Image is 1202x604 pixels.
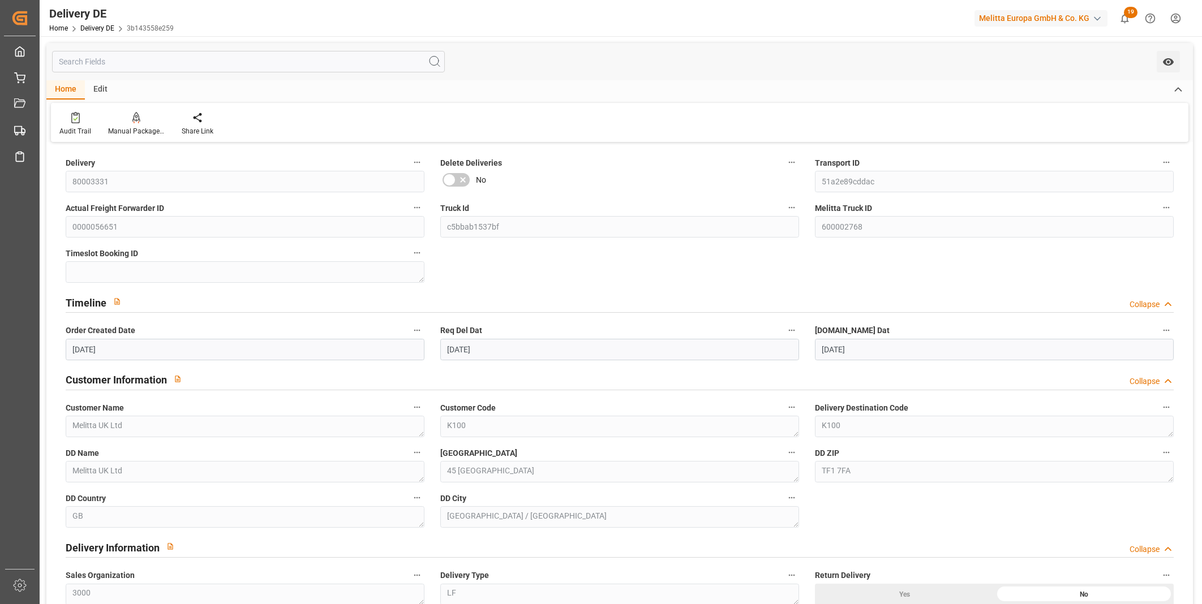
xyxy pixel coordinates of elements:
textarea: GB [66,506,424,528]
button: DD City [784,490,799,505]
input: DD.MM.YYYY [440,339,799,360]
span: Melitta Truck ID [815,202,872,214]
span: Return Delivery [815,570,870,581]
input: DD.MM.YYYY [815,339,1174,360]
button: Delete Deliveries [784,155,799,170]
button: DD ZIP [1159,445,1174,460]
a: Home [49,24,68,32]
div: Audit Trail [59,126,91,136]
span: [GEOGRAPHIC_DATA] [440,447,517,459]
button: [DOMAIN_NAME] Dat [1159,323,1174,338]
div: Collapse [1130,376,1160,387]
button: DD Country [410,490,424,505]
button: [GEOGRAPHIC_DATA] [784,445,799,460]
span: Customer Name [66,402,124,414]
span: Sales Organization [66,570,135,581]
button: Melitta Truck ID [1159,200,1174,215]
textarea: K100 [815,416,1174,437]
span: Delete Deliveries [440,157,502,169]
span: Truck Id [440,202,469,214]
textarea: Melitta UK Ltd [66,416,424,437]
span: Order Created Date [66,325,135,336]
button: Sales Organization [410,568,424,583]
div: Edit [85,80,116,100]
textarea: [GEOGRAPHIC_DATA] / [GEOGRAPHIC_DATA] [440,506,799,528]
textarea: K100 [440,416,799,437]
a: Delivery DE [80,24,114,32]
span: DD Country [66,493,106,504]
button: Customer Code [784,400,799,415]
button: Customer Name [410,400,424,415]
button: Delivery Destination Code [1159,400,1174,415]
span: DD ZIP [815,447,839,459]
span: [DOMAIN_NAME] Dat [815,325,890,336]
div: Delivery DE [49,5,174,22]
button: Help Center [1137,6,1163,31]
button: View description [106,291,128,312]
span: Delivery Destination Code [815,402,908,414]
span: DD Name [66,447,99,459]
div: Manual Package TypeDetermination [108,126,165,136]
div: Collapse [1130,543,1160,555]
button: Order Created Date [410,323,424,338]
span: 19 [1124,7,1137,18]
button: Delivery Type [784,568,799,583]
span: Delivery Type [440,570,489,581]
button: Req Del Dat [784,323,799,338]
button: Actual Freight Forwarder ID [410,200,424,215]
div: Home [46,80,85,100]
span: No [476,174,486,186]
h2: Customer Information [66,372,167,387]
span: Actual Freight Forwarder ID [66,202,164,214]
span: Req Del Dat [440,325,482,336]
button: View description [160,536,181,557]
button: Timeslot Booking ID [410,245,424,260]
button: show 19 new notifications [1112,6,1137,31]
button: View description [167,368,188,390]
button: DD Name [410,445,424,460]
h2: Timeline [66,295,106,310]
span: Customer Code [440,402,496,414]
button: Delivery [410,155,424,170]
textarea: TF1 7FA [815,461,1174,482]
input: Search Fields [52,51,445,72]
span: Transport ID [815,157,860,169]
span: Timeslot Booking ID [66,248,138,260]
button: open menu [1157,51,1180,72]
button: Truck Id [784,200,799,215]
div: Melitta Europa GmbH & Co. KG [975,10,1107,27]
input: DD.MM.YYYY [66,339,424,360]
button: Transport ID [1159,155,1174,170]
span: DD City [440,493,466,504]
div: Collapse [1130,299,1160,310]
textarea: 45 [GEOGRAPHIC_DATA] [440,461,799,482]
div: Share Link [182,126,213,136]
h2: Delivery Information [66,540,160,555]
button: Melitta Europa GmbH & Co. KG [975,7,1112,29]
span: Delivery [66,157,95,169]
textarea: Melitta UK Ltd [66,461,424,482]
button: Return Delivery [1159,568,1174,583]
